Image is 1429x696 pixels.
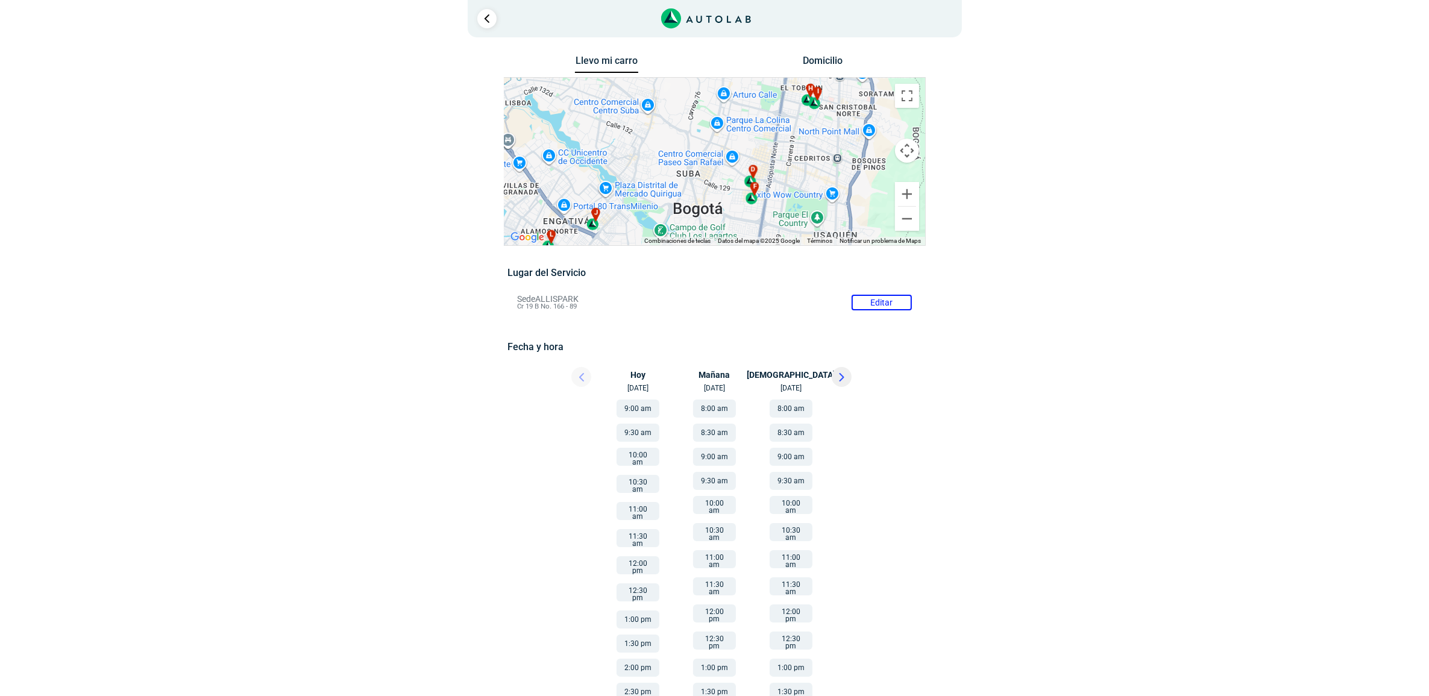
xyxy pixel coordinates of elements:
[770,659,812,677] button: 1:00 pm
[693,632,736,650] button: 12:30 pm
[617,583,659,601] button: 12:30 pm
[770,472,812,490] button: 9:30 am
[507,230,547,245] a: Abre esta zona en Google Maps (se abre en una nueva ventana)
[617,424,659,442] button: 9:30 am
[693,424,736,442] button: 8:30 am
[507,341,922,353] h5: Fecha y hora
[661,12,751,24] a: Link al sitio de autolab
[770,632,812,650] button: 12:30 pm
[770,400,812,418] button: 8:00 am
[617,635,659,653] button: 1:30 pm
[693,577,736,595] button: 11:30 am
[575,55,638,74] button: Llevo mi carro
[895,84,919,108] button: Cambiar a la vista en pantalla completa
[791,55,854,72] button: Domicilio
[770,523,812,541] button: 10:30 am
[770,577,812,595] button: 11:30 am
[817,87,820,97] span: i
[753,182,756,192] span: f
[718,237,800,244] span: Datos del mapa ©2025 Google
[751,165,756,175] span: d
[617,448,659,466] button: 10:00 am
[507,230,547,245] img: Google
[770,604,812,622] button: 12:00 pm
[617,659,659,677] button: 2:00 pm
[770,550,812,568] button: 11:00 am
[550,230,553,240] span: l
[840,237,922,244] a: Notificar un problema de Maps
[808,83,813,93] span: h
[770,424,812,442] button: 8:30 am
[693,604,736,622] button: 12:00 pm
[507,267,922,278] h5: Lugar del Servicio
[770,448,812,466] button: 9:00 am
[617,400,659,418] button: 9:00 am
[617,610,659,629] button: 1:00 pm
[645,237,711,245] button: Combinaciones de teclas
[693,496,736,514] button: 10:00 am
[693,659,736,677] button: 1:00 pm
[477,9,497,28] a: Ir al paso anterior
[617,502,659,520] button: 11:00 am
[693,550,736,568] button: 11:00 am
[895,139,919,163] button: Controles de visualización del mapa
[895,182,919,206] button: Ampliar
[617,475,659,493] button: 10:30 am
[693,448,736,466] button: 9:00 am
[617,556,659,574] button: 12:00 pm
[770,496,812,514] button: 10:00 am
[693,472,736,490] button: 9:30 am
[693,523,736,541] button: 10:30 am
[617,529,659,547] button: 11:30 am
[808,237,833,244] a: Términos (se abre en una nueva pestaña)
[895,207,919,231] button: Reducir
[693,400,736,418] button: 8:00 am
[594,208,598,218] span: j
